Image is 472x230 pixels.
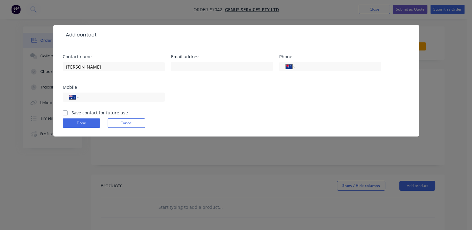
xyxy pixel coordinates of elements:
button: Cancel [108,118,145,128]
div: Add contact [63,31,97,39]
div: Email address [171,55,273,59]
div: Contact name [63,55,165,59]
label: Save contact for future use [71,109,128,116]
div: Phone [279,55,381,59]
div: Mobile [63,85,165,89]
button: Done [63,118,100,128]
